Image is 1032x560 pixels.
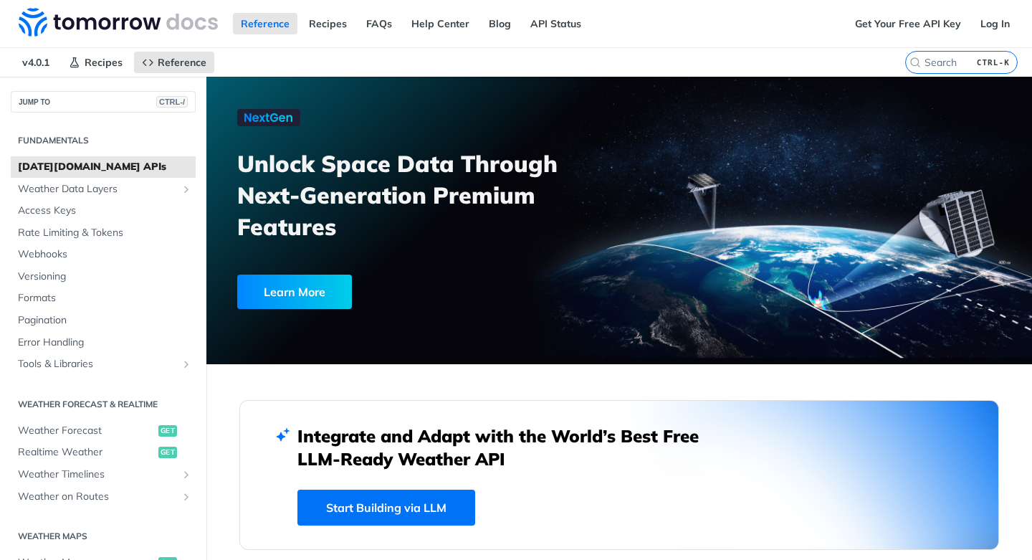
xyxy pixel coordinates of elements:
[403,13,477,34] a: Help Center
[181,184,192,195] button: Show subpages for Weather Data Layers
[11,310,196,331] a: Pagination
[358,13,400,34] a: FAQs
[11,200,196,222] a: Access Keys
[18,468,177,482] span: Weather Timelines
[237,109,300,126] img: NextGen
[11,530,196,543] h2: Weather Maps
[11,353,196,375] a: Tools & LibrariesShow subpages for Tools & Libraries
[18,204,192,218] span: Access Keys
[11,156,196,178] a: [DATE][DOMAIN_NAME] APIs
[18,247,192,262] span: Webhooks
[14,52,57,73] span: v4.0.1
[85,56,123,69] span: Recipes
[18,445,155,460] span: Realtime Weather
[18,182,177,196] span: Weather Data Layers
[11,420,196,442] a: Weather Forecastget
[11,266,196,288] a: Versioning
[11,244,196,265] a: Webhooks
[522,13,589,34] a: API Status
[233,13,297,34] a: Reference
[237,148,635,242] h3: Unlock Space Data Through Next-Generation Premium Features
[11,179,196,200] a: Weather Data LayersShow subpages for Weather Data Layers
[11,91,196,113] button: JUMP TOCTRL-/
[18,424,155,438] span: Weather Forecast
[909,57,921,68] svg: Search
[18,313,192,328] span: Pagination
[158,447,177,458] span: get
[158,56,206,69] span: Reference
[156,96,188,108] span: CTRL-/
[11,288,196,309] a: Formats
[973,13,1018,34] a: Log In
[297,424,720,470] h2: Integrate and Adapt with the World’s Best Free LLM-Ready Weather API
[181,469,192,480] button: Show subpages for Weather Timelines
[18,160,192,174] span: [DATE][DOMAIN_NAME] APIs
[158,425,177,437] span: get
[19,8,218,37] img: Tomorrow.io Weather API Docs
[237,275,352,309] div: Learn More
[11,486,196,508] a: Weather on RoutesShow subpages for Weather on Routes
[18,490,177,504] span: Weather on Routes
[11,398,196,411] h2: Weather Forecast & realtime
[18,270,192,284] span: Versioning
[181,359,192,370] button: Show subpages for Tools & Libraries
[11,134,196,147] h2: Fundamentals
[18,357,177,371] span: Tools & Libraries
[301,13,355,34] a: Recipes
[134,52,214,73] a: Reference
[11,464,196,485] a: Weather TimelinesShow subpages for Weather Timelines
[237,275,555,309] a: Learn More
[11,332,196,353] a: Error Handling
[847,13,969,34] a: Get Your Free API Key
[181,491,192,503] button: Show subpages for Weather on Routes
[481,13,519,34] a: Blog
[18,226,192,240] span: Rate Limiting & Tokens
[18,291,192,305] span: Formats
[11,222,196,244] a: Rate Limiting & Tokens
[297,490,475,526] a: Start Building via LLM
[973,55,1013,70] kbd: CTRL-K
[18,336,192,350] span: Error Handling
[11,442,196,463] a: Realtime Weatherget
[61,52,130,73] a: Recipes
